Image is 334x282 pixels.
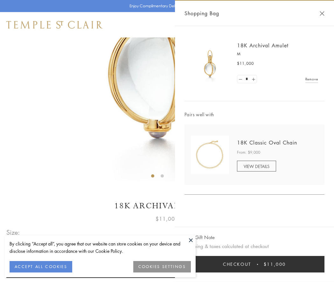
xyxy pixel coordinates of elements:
[237,149,260,156] span: From: $9,000
[191,136,229,174] img: N88865-OV18
[237,60,254,67] span: $11,000
[6,227,20,238] span: Size:
[10,261,72,272] button: ACCEPT ALL COOKIES
[237,161,276,171] a: VIEW DETAILS
[10,240,191,255] div: By clicking “Accept all”, you agree that our website can store cookies on your device and disclos...
[320,11,324,16] button: Close Shopping Bag
[184,111,324,118] span: Pairs well with
[156,215,178,223] span: $11,000
[237,139,297,146] a: 18K Classic Oval Chain
[191,44,229,83] img: 18K Archival Amulet
[133,261,191,272] button: COOKIES SETTINGS
[237,42,289,49] a: 18K Archival Amulet
[6,200,328,211] h1: 18K Archival Amulet
[184,256,324,272] button: Checkout $11,000
[184,9,219,17] span: Shopping Bag
[237,51,318,57] p: M
[264,261,286,268] span: $11,000
[184,242,324,250] p: Shipping & taxes calculated at checkout
[129,3,202,9] p: Enjoy Complimentary Delivery & Returns
[244,163,269,169] span: VIEW DETAILS
[305,76,318,83] a: Remove
[184,233,215,241] button: Add Gift Note
[223,261,251,268] span: Checkout
[250,75,256,83] a: Set quantity to 2
[237,75,244,83] a: Set quantity to 0
[6,21,102,29] img: Temple St. Clair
